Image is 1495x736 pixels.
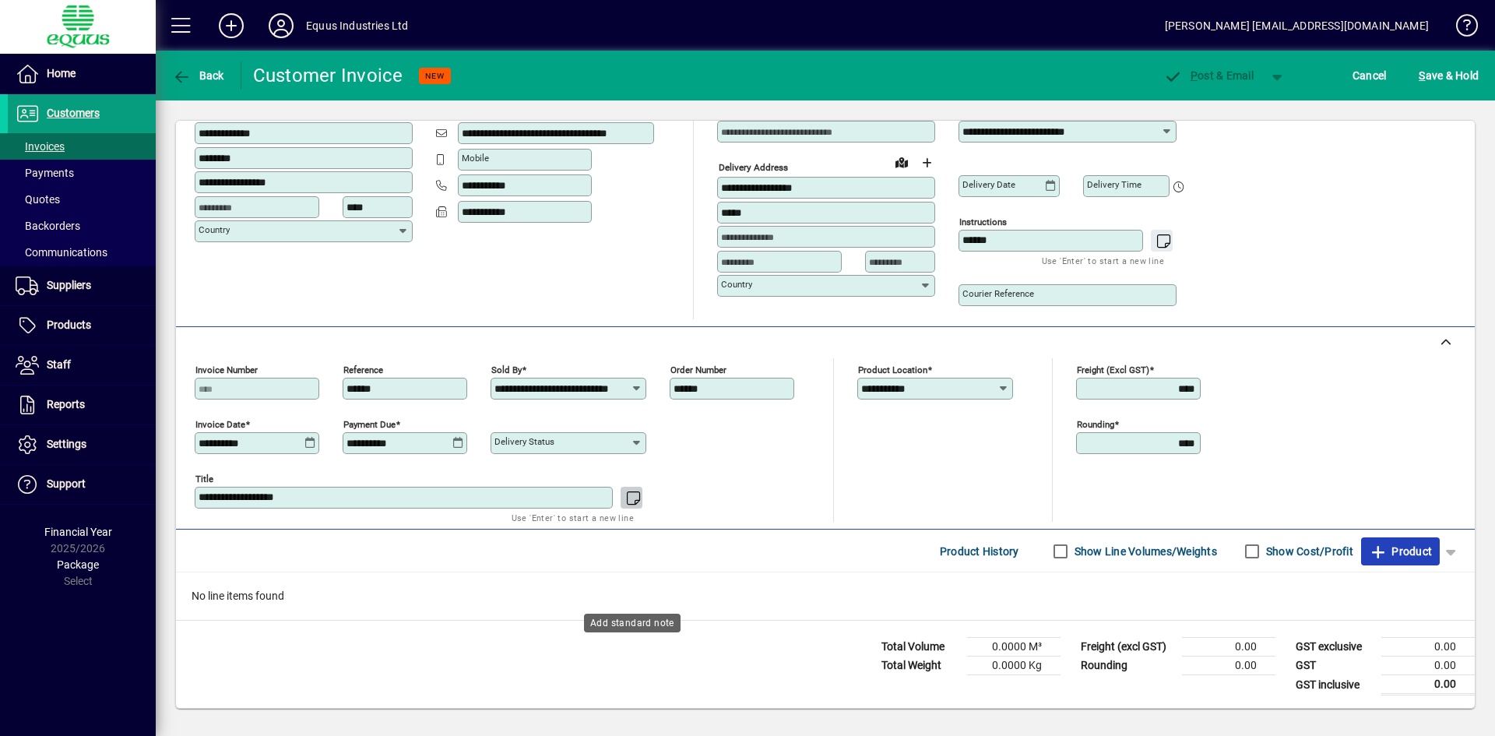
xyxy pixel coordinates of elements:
[967,638,1061,657] td: 0.0000 M³
[8,266,156,305] a: Suppliers
[1288,657,1381,675] td: GST
[8,386,156,424] a: Reports
[206,12,256,40] button: Add
[512,509,634,526] mat-hint: Use 'Enter' to start a new line
[8,160,156,186] a: Payments
[1263,544,1353,559] label: Show Cost/Profit
[491,364,522,375] mat-label: Sold by
[1156,62,1261,90] button: Post & Email
[47,358,71,371] span: Staff
[8,213,156,239] a: Backorders
[1369,539,1432,564] span: Product
[889,150,914,174] a: View on map
[1073,638,1182,657] td: Freight (excl GST)
[343,419,396,430] mat-label: Payment due
[721,279,752,290] mat-label: Country
[8,239,156,266] a: Communications
[1444,3,1476,54] a: Knowledge Base
[1077,364,1149,375] mat-label: Freight (excl GST)
[195,419,245,430] mat-label: Invoice date
[934,537,1025,565] button: Product History
[8,465,156,504] a: Support
[1071,544,1217,559] label: Show Line Volumes/Weights
[1353,63,1387,88] span: Cancel
[940,539,1019,564] span: Product History
[1381,657,1475,675] td: 0.00
[1165,13,1429,38] div: [PERSON_NAME] [EMAIL_ADDRESS][DOMAIN_NAME]
[8,133,156,160] a: Invoices
[47,319,91,331] span: Products
[47,279,91,291] span: Suppliers
[1361,537,1440,565] button: Product
[1182,638,1275,657] td: 0.00
[343,364,383,375] mat-label: Reference
[306,13,409,38] div: Equus Industries Ltd
[47,107,100,119] span: Customers
[1163,69,1254,82] span: ost & Email
[44,526,112,538] span: Financial Year
[1182,657,1275,675] td: 0.00
[494,436,554,447] mat-label: Delivery status
[858,364,927,375] mat-label: Product location
[1381,675,1475,695] td: 0.00
[47,398,85,410] span: Reports
[1087,179,1141,190] mat-label: Delivery time
[16,167,74,179] span: Payments
[8,55,156,93] a: Home
[392,96,417,121] button: Copy to Delivery address
[1191,69,1198,82] span: P
[1419,69,1425,82] span: S
[874,657,967,675] td: Total Weight
[16,140,65,153] span: Invoices
[1381,638,1475,657] td: 0.00
[1349,62,1391,90] button: Cancel
[462,153,489,164] mat-label: Mobile
[195,364,258,375] mat-label: Invoice number
[8,186,156,213] a: Quotes
[1288,638,1381,657] td: GST exclusive
[967,657,1061,675] td: 0.0000 Kg
[962,179,1015,190] mat-label: Delivery date
[172,69,224,82] span: Back
[57,558,99,571] span: Package
[584,614,681,632] div: Add standard note
[47,67,76,79] span: Home
[8,425,156,464] a: Settings
[1042,252,1164,269] mat-hint: Use 'Enter' to start a new line
[256,12,306,40] button: Profile
[199,224,230,235] mat-label: Country
[1073,657,1182,675] td: Rounding
[47,477,86,490] span: Support
[1419,63,1479,88] span: ave & Hold
[962,288,1034,299] mat-label: Courier Reference
[1288,675,1381,695] td: GST inclusive
[47,438,86,450] span: Settings
[16,193,60,206] span: Quotes
[16,220,80,232] span: Backorders
[16,246,107,259] span: Communications
[670,364,726,375] mat-label: Order number
[253,63,403,88] div: Customer Invoice
[874,638,967,657] td: Total Volume
[176,572,1475,620] div: No line items found
[8,306,156,345] a: Products
[914,150,939,175] button: Choose address
[1415,62,1483,90] button: Save & Hold
[425,71,445,81] span: NEW
[168,62,228,90] button: Back
[959,217,1007,227] mat-label: Instructions
[1077,419,1114,430] mat-label: Rounding
[195,474,213,484] mat-label: Title
[8,346,156,385] a: Staff
[156,62,241,90] app-page-header-button: Back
